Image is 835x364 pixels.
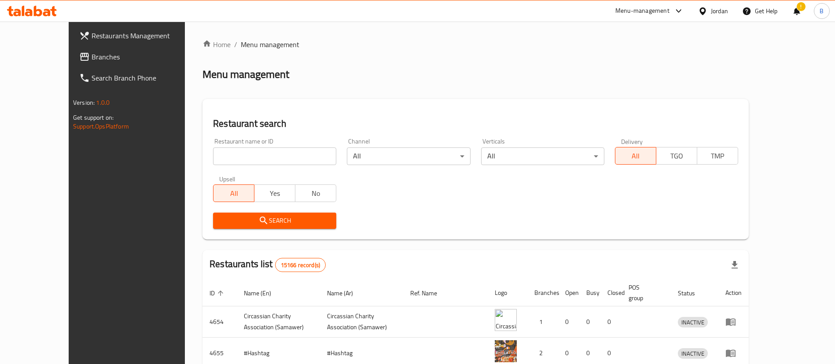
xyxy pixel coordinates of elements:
label: Delivery [621,138,643,144]
button: All [615,147,656,165]
button: Yes [254,184,295,202]
span: Name (Ar) [327,288,364,298]
div: Jordan [711,6,728,16]
span: Search [220,215,329,226]
span: INACTIVE [678,349,708,359]
div: Menu [725,348,742,358]
span: Menu management [241,39,299,50]
button: TMP [697,147,738,165]
span: All [619,150,653,162]
div: All [481,147,604,165]
button: TGO [656,147,697,165]
span: Name (En) [244,288,283,298]
button: No [295,184,336,202]
span: ID [210,288,226,298]
nav: breadcrumb [202,39,749,50]
td: ​Circassian ​Charity ​Association​ (Samawer) [237,306,320,338]
img: #Hashtag [495,340,517,362]
span: Version: [73,97,95,108]
div: Menu [725,316,742,327]
th: Busy [579,279,600,306]
span: INACTIVE [678,317,708,327]
span: Yes [258,187,292,200]
a: Restaurants Management [72,25,208,46]
span: Status [678,288,706,298]
th: Action [718,279,749,306]
span: 15166 record(s) [276,261,325,269]
a: Branches [72,46,208,67]
h2: Restaurants list [210,257,326,272]
button: Search [213,213,336,229]
td: 0 [579,306,600,338]
span: POS group [629,282,660,303]
button: All [213,184,254,202]
th: Open [558,279,579,306]
span: Ref. Name [410,288,449,298]
img: ​Circassian ​Charity ​Association​ (Samawer) [495,309,517,331]
span: Get support on: [73,112,114,123]
a: Home [202,39,231,50]
th: Closed [600,279,622,306]
span: B [820,6,824,16]
span: 1.0.0 [96,97,110,108]
h2: Menu management [202,67,289,81]
a: Search Branch Phone [72,67,208,88]
span: TMP [701,150,735,162]
div: Total records count [275,258,326,272]
div: Export file [724,254,745,276]
td: 1 [527,306,558,338]
td: 4654 [202,306,237,338]
label: Upsell [219,176,235,182]
div: All [347,147,470,165]
div: Menu-management [615,6,669,16]
a: Support.OpsPlatform [73,121,129,132]
span: TGO [660,150,694,162]
div: INACTIVE [678,348,708,359]
th: Branches [527,279,558,306]
h2: Restaurant search [213,117,738,130]
input: Search for restaurant name or ID.. [213,147,336,165]
th: Logo [488,279,527,306]
span: Branches [92,51,201,62]
span: All [217,187,251,200]
td: 0 [600,306,622,338]
span: Search Branch Phone [92,73,201,83]
span: No [299,187,333,200]
li: / [234,39,237,50]
td: ​Circassian ​Charity ​Association​ (Samawer) [320,306,403,338]
td: 0 [558,306,579,338]
span: Restaurants Management [92,30,201,41]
